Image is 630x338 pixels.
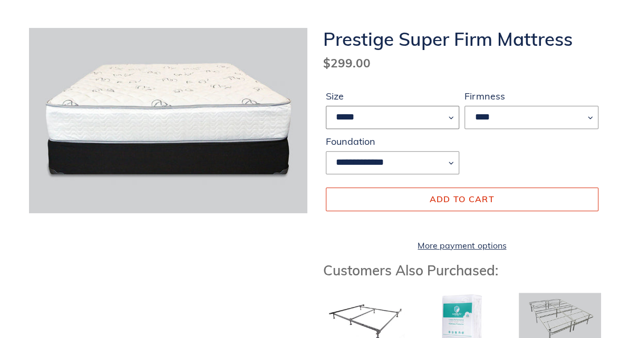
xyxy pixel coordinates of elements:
label: Foundation [326,134,460,148]
button: Add to cart [326,187,599,211]
label: Firmness [464,89,598,103]
a: More payment options [326,239,599,252]
h1: Prestige Super Firm Mattress [323,28,602,50]
h3: Customers Also Purchased: [323,262,602,279]
label: Size [326,89,460,103]
span: Add to cart [430,194,495,204]
span: $299.00 [323,55,371,71]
